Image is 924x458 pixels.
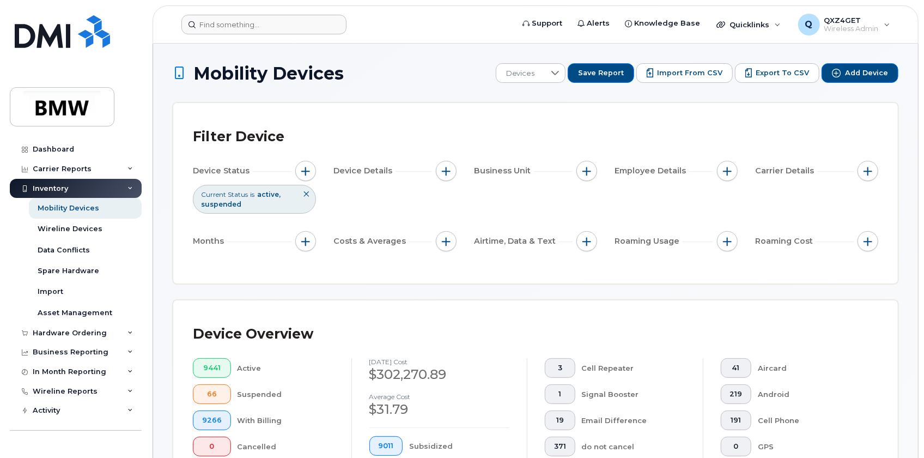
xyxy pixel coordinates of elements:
[369,365,510,384] div: $302,270.89
[474,165,534,177] span: Business Unit
[615,165,689,177] span: Employee Details
[730,364,742,372] span: 41
[202,390,222,399] span: 66
[378,442,393,450] span: 9011
[721,437,752,456] button: 0
[193,411,231,430] button: 9266
[554,390,566,399] span: 1
[193,384,231,404] button: 66
[721,411,752,430] button: 191
[735,63,819,83] button: Export to CSV
[333,165,396,177] span: Device Details
[201,200,241,208] span: suspended
[721,384,752,404] button: 219
[257,190,281,198] span: active
[193,165,253,177] span: Device Status
[545,437,575,456] button: 371
[545,411,575,430] button: 19
[582,437,685,456] div: do not cancel
[333,236,409,247] span: Costs & Averages
[877,411,916,450] iframe: Messenger Launcher
[615,236,683,247] span: Roaming Usage
[238,384,334,404] div: Suspended
[193,320,313,348] div: Device Overview
[202,442,222,451] span: 0
[582,411,685,430] div: Email Difference
[758,384,861,404] div: Android
[545,358,575,378] button: 3
[582,358,685,378] div: Cell Repeater
[636,63,733,83] button: Import from CSV
[758,411,861,430] div: Cell Phone
[758,437,861,456] div: GPS
[369,436,403,456] button: 9011
[554,364,566,372] span: 3
[250,190,254,199] span: is
[554,442,566,451] span: 371
[369,393,510,400] h4: Average cost
[238,411,334,430] div: With Billing
[409,436,509,456] div: Subsidized
[193,64,344,83] span: Mobility Devices
[193,358,231,378] button: 9441
[474,236,559,247] span: Airtime, Data & Text
[822,63,898,83] button: Add Device
[369,400,510,419] div: $31.79
[202,416,222,425] span: 9266
[758,358,861,378] div: Aircard
[369,358,510,365] h4: [DATE] cost
[193,437,231,456] button: 0
[657,68,722,78] span: Import from CSV
[582,384,685,404] div: Signal Booster
[578,68,624,78] span: Save Report
[238,437,334,456] div: Cancelled
[545,384,575,404] button: 1
[238,358,334,378] div: Active
[202,364,222,372] span: 9441
[554,416,566,425] span: 19
[730,442,742,451] span: 0
[193,123,284,151] div: Filter Device
[496,64,545,83] span: Devices
[755,236,816,247] span: Roaming Cost
[845,68,888,78] span: Add Device
[730,416,742,425] span: 191
[201,190,248,199] span: Current Status
[730,390,742,399] span: 219
[755,165,817,177] span: Carrier Details
[193,236,227,247] span: Months
[756,68,809,78] span: Export to CSV
[721,358,752,378] button: 41
[568,63,634,83] button: Save Report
